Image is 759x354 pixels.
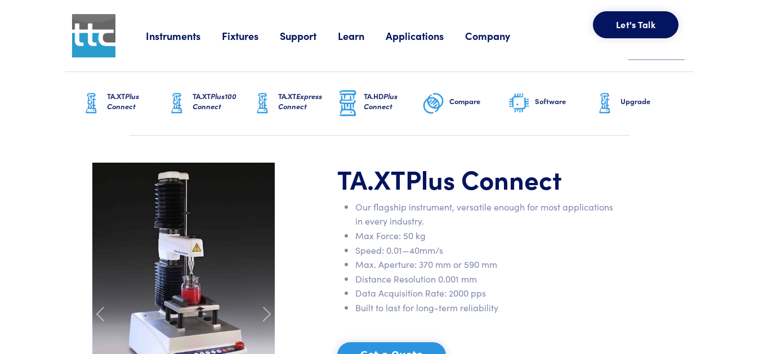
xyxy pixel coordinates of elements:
[355,200,618,228] li: Our flagship instrument, versatile enough for most applications in every industry.
[193,91,251,111] h6: TA.XT
[422,72,508,135] a: Compare
[508,92,530,115] img: software-graphic.png
[593,72,679,135] a: Upgrade
[355,243,618,258] li: Speed: 0.01—40mm/s
[337,89,359,118] img: ta-hd-graphic.png
[422,89,445,118] img: compare-graphic.png
[355,272,618,286] li: Distance Resolution 0.001 mm
[364,91,398,111] span: Plus Connect
[508,72,593,135] a: Software
[251,89,274,118] img: ta-xt-graphic.png
[107,91,139,111] span: Plus Connect
[251,72,337,135] a: TA.XTExpress Connect
[405,160,562,196] span: Plus Connect
[146,29,222,43] a: Instruments
[535,96,593,106] h6: Software
[449,96,508,106] h6: Compare
[80,72,166,135] a: TA.XTPlus Connect
[166,89,188,118] img: ta-xt-graphic.png
[80,89,102,118] img: ta-xt-graphic.png
[355,257,618,272] li: Max. Aperture: 370 mm or 590 mm
[593,89,616,118] img: ta-xt-graphic.png
[280,29,338,43] a: Support
[355,228,618,243] li: Max Force: 50 kg
[278,91,322,111] span: Express Connect
[107,91,166,111] h6: TA.XT
[193,91,236,111] span: Plus100 Connect
[72,14,115,57] img: ttc_logo_1x1_v1.0.png
[593,11,678,38] button: Let's Talk
[620,96,679,106] h6: Upgrade
[337,72,422,135] a: TA.HDPlus Connect
[222,29,280,43] a: Fixtures
[364,91,422,111] h6: TA.HD
[166,72,251,135] a: TA.XTPlus100 Connect
[338,29,386,43] a: Learn
[355,301,618,315] li: Built to last for long-term reliability
[337,163,618,195] h1: TA.XT
[278,91,337,111] h6: TA.XT
[386,29,465,43] a: Applications
[465,29,532,43] a: Company
[355,286,618,301] li: Data Acquisition Rate: 2000 pps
